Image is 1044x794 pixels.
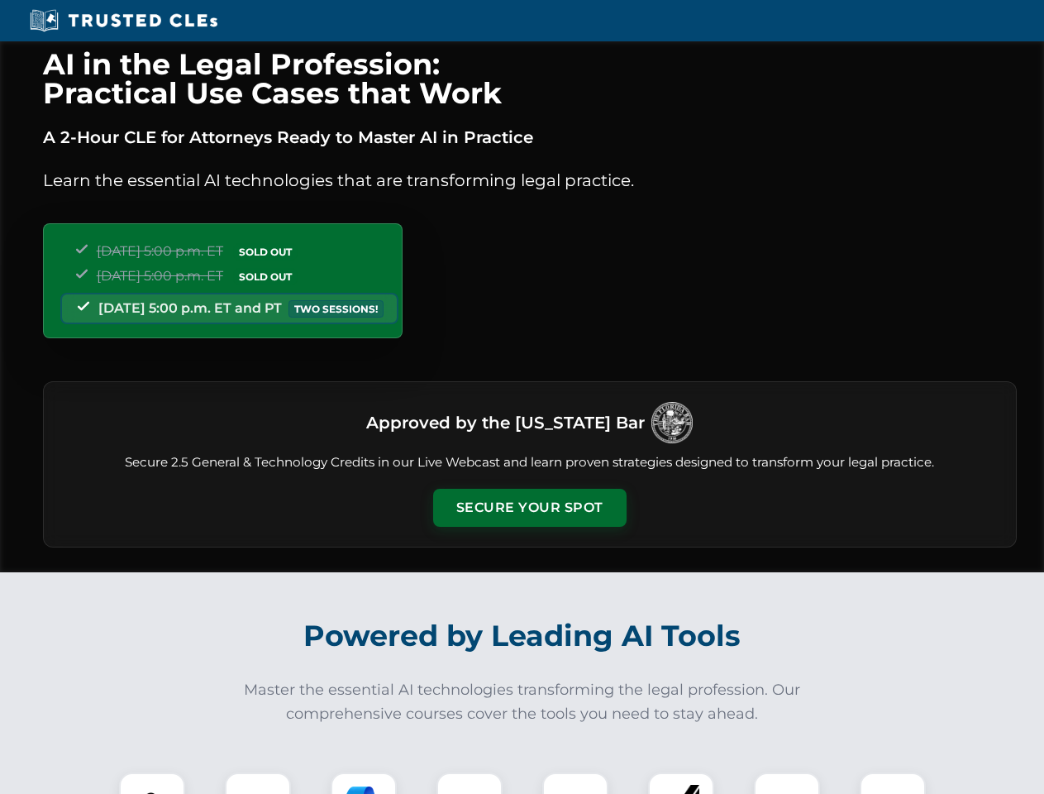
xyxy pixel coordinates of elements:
span: [DATE] 5:00 p.m. ET [97,243,223,259]
img: Logo [651,402,693,443]
span: [DATE] 5:00 p.m. ET [97,268,223,284]
h2: Powered by Leading AI Tools [64,607,980,665]
h3: Approved by the [US_STATE] Bar [366,408,645,438]
span: SOLD OUT [233,243,298,261]
p: Secure 2.5 General & Technology Credits in our Live Webcast and learn proven strategies designed ... [64,453,996,472]
p: Master the essential AI technologies transforming the legal profession. Our comprehensive courses... [233,678,812,726]
button: Secure Your Spot [433,489,627,527]
p: Learn the essential AI technologies that are transforming legal practice. [43,167,1017,194]
img: Trusted CLEs [25,8,222,33]
span: SOLD OUT [233,268,298,285]
p: A 2-Hour CLE for Attorneys Ready to Master AI in Practice [43,124,1017,151]
h1: AI in the Legal Profession: Practical Use Cases that Work [43,50,1017,108]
